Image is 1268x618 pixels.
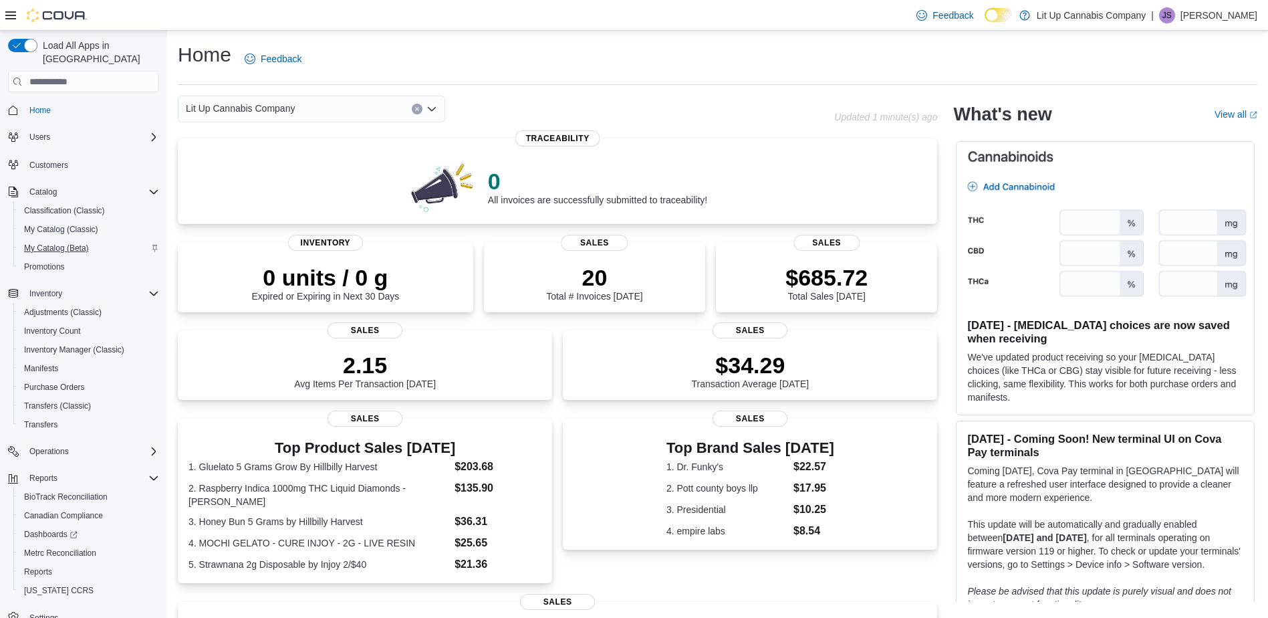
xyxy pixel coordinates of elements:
[1003,532,1086,543] strong: [DATE] and [DATE]
[19,417,63,433] a: Transfers
[19,379,159,395] span: Purchase Orders
[24,382,85,393] span: Purchase Orders
[488,168,707,195] p: 0
[24,470,159,486] span: Reports
[13,544,164,562] button: Metrc Reconciliation
[29,160,68,171] span: Customers
[24,262,65,272] span: Promotions
[13,562,164,581] button: Reports
[19,203,110,219] a: Classification (Classic)
[19,360,159,377] span: Manifests
[24,585,94,596] span: [US_STATE] CCRS
[24,510,103,521] span: Canadian Compliance
[967,350,1243,404] p: We've updated product receiving so your [MEDICAL_DATA] choices (like THCa or CBG) stay visible fo...
[546,264,642,302] div: Total # Invoices [DATE]
[692,352,809,389] div: Transaction Average [DATE]
[24,443,159,459] span: Operations
[24,566,52,577] span: Reports
[785,264,868,291] p: $685.72
[19,342,159,358] span: Inventory Manager (Classic)
[19,526,83,542] a: Dashboards
[19,240,94,256] a: My Catalog (Beta)
[328,411,402,427] span: Sales
[24,224,98,235] span: My Catalog (Classic)
[24,156,159,173] span: Customers
[186,100,295,116] span: Lit Up Cannabis Company
[985,22,985,23] span: Dark Mode
[19,323,159,339] span: Inventory Count
[19,221,104,237] a: My Catalog (Classic)
[24,157,74,173] a: Customers
[24,184,159,200] span: Catalog
[19,508,159,524] span: Canadian Compliance
[13,257,164,276] button: Promotions
[251,264,399,291] p: 0 units / 0 g
[29,132,50,142] span: Users
[13,397,164,415] button: Transfers (Classic)
[488,168,707,205] div: All invoices are successfully submitted to traceability!
[24,286,159,302] span: Inventory
[967,586,1231,610] em: Please be advised that this update is purely visual and does not impact payment functionality.
[24,419,57,430] span: Transfers
[1037,7,1146,23] p: Lit Up Cannabis Company
[19,508,108,524] a: Canadian Compliance
[3,128,164,146] button: Users
[24,326,81,336] span: Inventory Count
[328,322,402,338] span: Sales
[19,398,96,414] a: Transfers (Classic)
[967,518,1243,571] p: This update will be automatically and gradually enabled between , for all terminals operating on ...
[29,187,57,197] span: Catalog
[13,340,164,359] button: Inventory Manager (Classic)
[19,489,159,505] span: BioTrack Reconciliation
[251,264,399,302] div: Expired or Expiring in Next 30 Days
[19,545,102,561] a: Metrc Reconciliation
[24,307,102,318] span: Adjustments (Classic)
[24,344,124,355] span: Inventory Manager (Classic)
[455,556,541,573] dd: $21.36
[178,41,231,68] h1: Home
[785,264,868,302] div: Total Sales [DATE]
[294,352,436,389] div: Avg Items Per Transaction [DATE]
[666,482,788,495] dt: 2. Pott county boys llp
[13,359,164,378] button: Manifests
[713,411,787,427] span: Sales
[19,203,159,219] span: Classification (Classic)
[3,284,164,303] button: Inventory
[455,514,541,530] dd: $36.31
[515,130,600,146] span: Traceability
[24,243,89,253] span: My Catalog (Beta)
[967,318,1243,345] h3: [DATE] - [MEDICAL_DATA] choices are now saved when receiving
[13,525,164,544] a: Dashboards
[3,469,164,488] button: Reports
[188,536,449,550] dt: 4. MOCHI GELATO - CURE INJOY - 2G - LIVE RESIN
[24,548,96,558] span: Metrc Reconciliation
[261,52,301,66] span: Feedback
[546,264,642,291] p: 20
[692,352,809,379] p: $34.29
[793,502,834,518] dd: $10.25
[13,220,164,239] button: My Catalog (Classic)
[239,45,307,72] a: Feedback
[13,322,164,340] button: Inventory Count
[19,417,159,433] span: Transfers
[24,401,91,411] span: Transfers (Classic)
[455,535,541,551] dd: $25.65
[13,303,164,322] button: Adjustments (Classic)
[793,480,834,496] dd: $17.95
[24,205,105,216] span: Classification (Classic)
[13,415,164,434] button: Transfers
[24,184,62,200] button: Catalog
[426,104,437,114] button: Open list of options
[24,286,68,302] button: Inventory
[24,102,56,118] a: Home
[19,489,113,505] a: BioTrack Reconciliation
[19,342,130,358] a: Inventory Manager (Classic)
[24,443,74,459] button: Operations
[29,446,69,457] span: Operations
[188,558,449,571] dt: 5. Strawnana 2g Disposable by Injoy 2/$40
[967,464,1243,504] p: Coming [DATE], Cova Pay terminal in [GEOGRAPHIC_DATA] will feature a refreshed user interface des...
[953,104,1051,125] h2: What's new
[793,235,860,251] span: Sales
[1159,7,1175,23] div: Jessica Smith
[27,9,87,22] img: Cova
